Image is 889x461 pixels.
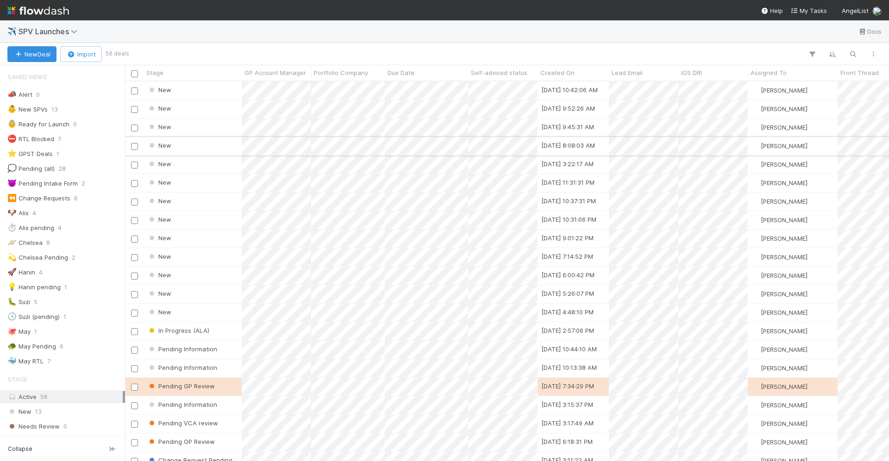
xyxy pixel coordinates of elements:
span: New [147,105,171,112]
span: ⏪ [7,194,17,202]
button: NewDeal [7,46,56,62]
div: New [147,178,171,187]
span: New [147,160,171,168]
span: New [147,86,171,93]
div: [DATE] 10:37:31 PM [541,196,596,206]
span: 💡 [7,283,17,291]
a: My Tasks [790,6,827,15]
div: [DATE] 10:44:10 AM [541,344,597,354]
img: avatar_768cd48b-9260-4103-b3ef-328172ae0546.png [752,161,759,168]
span: [PERSON_NAME] [761,383,808,390]
input: Toggle Row Selected [131,291,138,298]
div: New [147,104,171,113]
div: Pending Information [147,344,217,354]
span: ⛔ [7,135,17,143]
span: 📣 [7,90,17,98]
div: [DATE] 11:31:31 PM [541,178,595,187]
div: [PERSON_NAME] [751,419,808,428]
div: [PERSON_NAME] [751,363,808,373]
div: [DATE] 7:14:52 PM [541,252,593,261]
div: Pending VCA review [147,418,218,428]
span: Needs Review [7,421,60,432]
span: 👵 [7,120,17,128]
div: [DATE] 8:08:03 AM [541,141,595,150]
img: avatar_04f2f553-352a-453f-b9fb-c6074dc60769.png [752,272,759,279]
span: 6 [60,341,63,352]
span: 56 [40,393,48,400]
div: Pending (all) [7,163,55,174]
input: Toggle Row Selected [131,347,138,354]
span: [PERSON_NAME] [761,161,808,168]
span: Front Thread [840,68,879,77]
img: avatar_04f2f553-352a-453f-b9fb-c6074dc60769.png [752,105,759,112]
span: Pending GP Review [147,438,215,445]
span: [PERSON_NAME] [761,346,808,353]
input: Toggle Row Selected [131,199,138,206]
span: Self-advised status [471,68,527,77]
span: New [147,290,171,297]
span: [PERSON_NAME] [761,290,808,298]
span: 2 [72,252,75,263]
span: [PERSON_NAME] [761,253,808,261]
div: [PERSON_NAME] [751,123,808,132]
input: Toggle Row Selected [131,254,138,261]
div: New [147,289,171,298]
div: May Pending [7,341,56,352]
span: New [147,142,171,149]
span: Pending Information [147,345,217,353]
div: Chelsea Pending [7,252,68,263]
div: Help [761,6,783,15]
div: [PERSON_NAME] [751,271,808,280]
img: avatar_b0da76e8-8e9d-47e0-9b3e-1b93abf6f697.png [752,124,759,131]
span: IOS DRI [681,68,702,77]
div: New [147,307,171,317]
span: New [147,123,171,131]
div: Hanin pending [7,281,61,293]
div: [PERSON_NAME] [751,382,808,391]
small: 56 deals [106,50,129,58]
span: 28 [58,163,66,174]
div: Change Requests [7,193,70,204]
span: [PERSON_NAME] [761,198,808,205]
div: [PERSON_NAME] [751,308,808,317]
div: New [147,215,171,224]
span: 🕓 [7,312,17,320]
span: New [147,234,171,242]
div: New [147,196,171,206]
div: New [147,270,171,280]
span: 💭 [7,164,17,172]
input: Toggle Row Selected [131,143,138,150]
img: avatar_8fe3758e-7d23-4e6b-a9f5-b81892974716.png [752,438,759,446]
span: [PERSON_NAME] [761,179,808,187]
input: Toggle Row Selected [131,384,138,391]
img: avatar_aa70801e-8de5-4477-ab9d-eb7c67de69c1.png [752,216,759,224]
span: ⏱️ [7,224,17,231]
span: [PERSON_NAME] [761,235,808,242]
span: [PERSON_NAME] [761,216,808,224]
span: 1 [56,148,59,160]
div: [PERSON_NAME] [751,86,808,95]
span: Due Date [388,68,414,77]
span: [PERSON_NAME] [761,420,808,427]
span: Collapse [8,445,32,453]
input: Toggle Row Selected [131,365,138,372]
span: 🐢 [7,342,17,350]
div: Suzi (pending) [7,311,60,323]
span: [PERSON_NAME] [761,87,808,94]
div: [DATE] 2:57:06 PM [541,326,594,335]
div: [DATE] 10:31:06 PM [541,215,596,224]
span: New [147,308,171,316]
img: avatar_aa70801e-8de5-4477-ab9d-eb7c67de69c1.png [752,142,759,150]
div: New [147,233,171,243]
div: [DATE] 9:01:22 PM [541,233,594,243]
span: 2 [81,178,85,189]
span: [PERSON_NAME] [761,105,808,112]
div: Ready for Launch [7,118,69,130]
input: Toggle Row Selected [131,310,138,317]
span: 🐛 [7,298,17,305]
span: 4 [58,222,62,234]
div: [DATE] 9:52:26 AM [541,104,595,113]
input: Toggle Row Selected [131,328,138,335]
button: Import [60,46,102,62]
div: May [7,326,31,337]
